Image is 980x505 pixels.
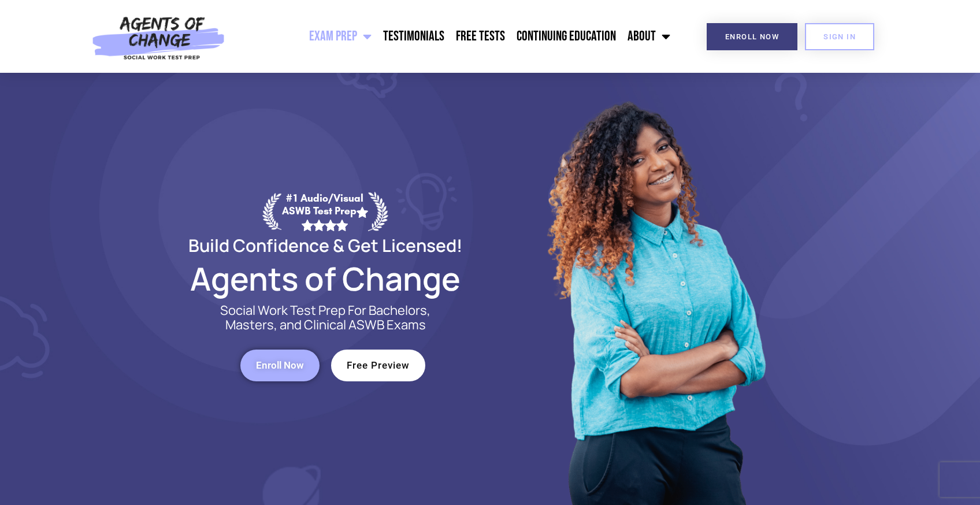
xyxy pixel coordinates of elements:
span: Enroll Now [725,33,779,40]
a: Continuing Education [511,22,622,51]
span: Enroll Now [256,361,304,370]
span: Free Preview [347,361,410,370]
a: Enroll Now [707,23,797,50]
a: Exam Prep [303,22,377,51]
a: Free Tests [450,22,511,51]
div: #1 Audio/Visual ASWB Test Prep [281,192,368,231]
h2: Agents of Change [161,265,490,292]
a: About [622,22,676,51]
span: SIGN IN [823,33,856,40]
nav: Menu [231,22,676,51]
p: Social Work Test Prep For Bachelors, Masters, and Clinical ASWB Exams [207,303,444,332]
a: Enroll Now [240,350,320,381]
a: Testimonials [377,22,450,51]
a: SIGN IN [805,23,874,50]
h2: Build Confidence & Get Licensed! [161,237,490,254]
a: Free Preview [331,350,425,381]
